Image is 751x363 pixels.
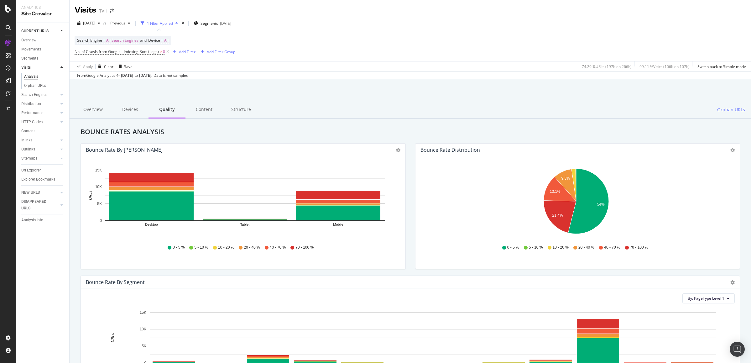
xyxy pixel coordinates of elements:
div: Search Engines [21,92,47,98]
span: 5 - 10 % [194,245,208,250]
div: Clear [104,64,113,69]
text: 5K [142,344,146,348]
a: DISAPPEARED URLS [21,198,59,212]
button: Clear [96,61,113,71]
text: 10K [95,185,102,189]
div: Url Explorer [21,167,41,174]
span: and [140,38,147,43]
a: Movements [21,46,65,53]
div: Structure [222,101,259,118]
button: Switch back to Simple mode [695,61,746,71]
div: [DATE] [220,21,231,26]
a: Performance [21,110,59,116]
span: Segments [201,21,218,26]
text: 15K [140,310,146,315]
text: 15K [95,168,102,172]
span: 5 - 10 % [529,245,543,250]
div: Switch back to Simple mode [697,64,746,69]
button: Previous [108,18,133,28]
text: 9.3% [561,176,570,181]
text: Tablet [240,223,249,226]
span: 10 - 20 % [553,245,569,250]
div: Outlinks [21,146,35,153]
div: A chart. [86,166,397,239]
div: CURRENT URLS [21,28,49,34]
div: DISAPPEARED URLS [21,198,53,212]
span: All Search Engines [106,36,138,45]
span: 70 - 100 % [630,245,648,250]
div: Add Filter [179,49,196,55]
span: All [164,36,169,45]
span: vs [103,20,108,26]
div: Analysis [24,73,38,80]
div: Content [185,101,222,118]
div: Analytics [21,5,64,10]
div: Overview [75,101,112,118]
button: Segments[DATE] [191,18,234,28]
span: 0 - 5 % [507,245,519,250]
div: gear [730,148,735,152]
span: 2025 Aug. 5th [83,20,95,26]
div: Bounce Rate distribution [420,147,480,153]
a: Outlinks [21,146,59,153]
a: Analysis [24,73,65,80]
div: Segments [21,55,38,62]
div: HTTP Codes [21,119,43,125]
a: Orphan URLs [24,82,65,89]
h2: Bounce Rates Analysis [76,128,745,135]
text: Desktop [145,223,158,226]
div: gear [730,280,735,285]
a: NEW URLS [21,189,59,196]
div: 1 Filter Applied [147,21,173,26]
text: 21.4% [552,213,563,218]
div: 99.11 % Visits ( 106K on 107K ) [639,64,690,69]
button: Add Filter [170,48,196,55]
div: Sitemaps [21,155,37,162]
text: Mobile [333,223,343,226]
span: = [161,38,163,43]
a: Inlinks [21,137,59,144]
span: 40 - 70 % [604,245,620,250]
span: Device [148,38,160,43]
div: 74.29 % URLs ( 197K on 266K ) [582,64,632,69]
div: Explorer Bookmarks [21,176,55,183]
div: Quality [149,101,185,118]
div: Visits [21,64,31,71]
a: Overview [21,37,65,44]
div: Bounce Rate by Segment [86,279,145,285]
span: 0 - 5 % [173,245,185,250]
a: Distribution [21,101,59,107]
div: Overview [21,37,36,44]
span: 10 - 20 % [218,245,234,250]
div: Apply [83,64,93,69]
div: Visits [75,5,96,16]
div: gear [396,148,400,152]
text: URLs [111,333,115,342]
svg: A chart. [420,166,732,239]
div: Open Intercom Messenger [730,342,745,357]
div: Performance [21,110,43,116]
span: = [103,38,105,43]
div: From Google Analytics 4 - to Data is not sampled [77,73,188,78]
a: Explorer Bookmarks [21,176,65,183]
div: Add Filter Group [207,49,235,55]
text: 54% [597,202,604,207]
div: TVH [99,8,107,14]
text: 0 [100,218,102,223]
div: Analysis Info [21,217,43,224]
div: Bounce Rate by [PERSON_NAME] [86,147,163,153]
div: Distribution [21,101,41,107]
a: HTTP Codes [21,119,59,125]
span: 20 - 40 % [244,245,260,250]
button: Save [116,61,133,71]
a: Analysis Info [21,217,65,224]
span: Previous [108,20,125,26]
a: Search Engines [21,92,59,98]
button: Apply [75,61,93,71]
span: By: PageType Level 1 [688,296,724,301]
span: 70 - 100 % [295,245,314,250]
span: 0 [163,47,165,56]
button: By: PageType Level 1 [682,293,735,303]
a: Content [21,128,65,134]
